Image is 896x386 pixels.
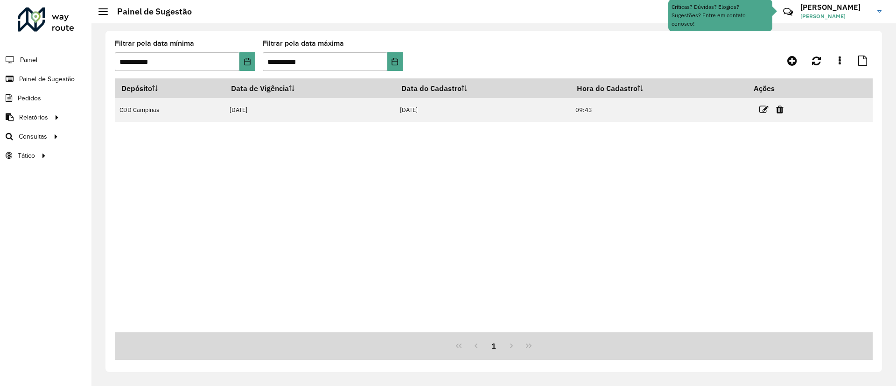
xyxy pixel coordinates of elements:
[239,52,255,71] button: Choose Date
[19,112,48,122] span: Relatórios
[485,337,503,355] button: 1
[18,93,41,103] span: Pedidos
[387,52,403,71] button: Choose Date
[263,38,344,49] label: Filtrar pela data máxima
[108,7,192,17] h2: Painel de Sugestão
[18,151,35,161] span: Tático
[800,12,870,21] span: [PERSON_NAME]
[776,103,784,116] a: Excluir
[19,132,47,141] span: Consultas
[225,98,395,122] td: [DATE]
[571,98,747,122] td: 09:43
[115,98,225,122] td: CDD Campinas
[778,2,798,22] a: Contato Rápido
[395,98,571,122] td: [DATE]
[747,78,803,98] th: Ações
[225,78,395,98] th: Data de Vigência
[759,103,769,116] a: Editar
[20,55,37,65] span: Painel
[800,3,870,12] h3: [PERSON_NAME]
[571,78,747,98] th: Hora do Cadastro
[395,78,571,98] th: Data do Cadastro
[19,74,75,84] span: Painel de Sugestão
[115,38,194,49] label: Filtrar pela data mínima
[115,78,225,98] th: Depósito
